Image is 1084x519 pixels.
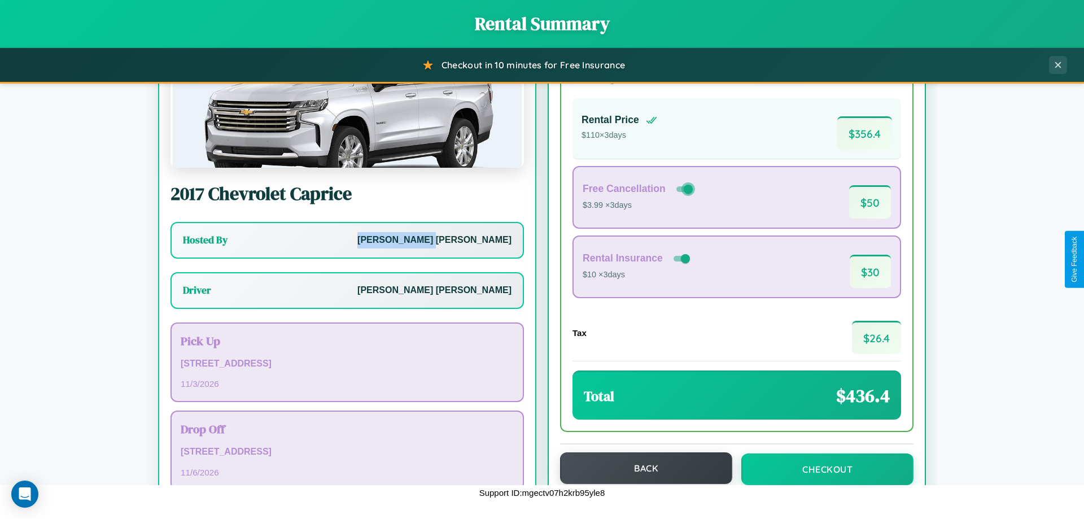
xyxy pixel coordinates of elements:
[171,181,524,206] h2: 2017 Chevrolet Caprice
[479,485,605,500] p: Support ID: mgectv07h2krb95yle8
[582,128,657,143] p: $ 110 × 3 days
[181,465,514,480] p: 11 / 6 / 2026
[583,268,692,282] p: $10 × 3 days
[584,387,614,405] h3: Total
[572,328,587,338] h4: Tax
[583,198,695,213] p: $3.99 × 3 days
[181,444,514,460] p: [STREET_ADDRESS]
[442,59,625,71] span: Checkout in 10 minutes for Free Insurance
[741,453,913,485] button: Checkout
[583,252,663,264] h4: Rental Insurance
[181,376,514,391] p: 11 / 3 / 2026
[11,11,1073,36] h1: Rental Summary
[171,55,524,168] img: Chevrolet Caprice
[181,421,514,437] h3: Drop Off
[849,185,891,219] span: $ 50
[181,356,514,372] p: [STREET_ADDRESS]
[11,481,38,508] div: Open Intercom Messenger
[183,284,211,297] h3: Driver
[560,452,732,484] button: Back
[1070,237,1078,282] div: Give Feedback
[852,321,901,354] span: $ 26.4
[183,233,228,247] h3: Hosted By
[357,232,512,248] p: [PERSON_NAME] [PERSON_NAME]
[181,333,514,349] h3: Pick Up
[582,114,639,126] h4: Rental Price
[583,183,666,195] h4: Free Cancellation
[837,116,892,150] span: $ 356.4
[836,383,890,408] span: $ 436.4
[357,282,512,299] p: [PERSON_NAME] [PERSON_NAME]
[850,255,891,288] span: $ 30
